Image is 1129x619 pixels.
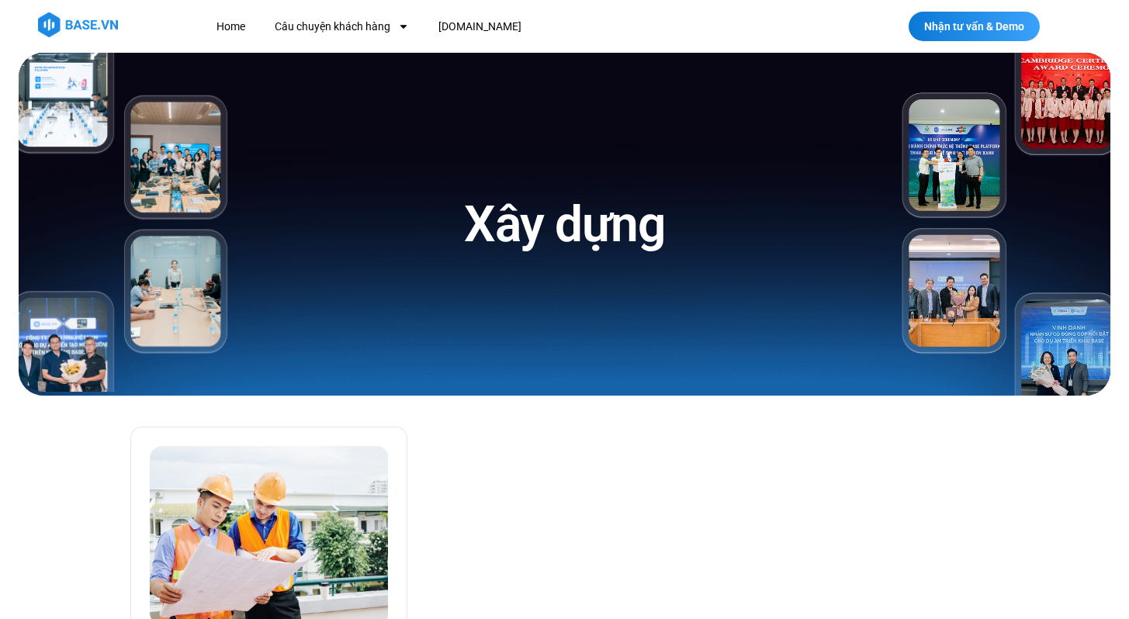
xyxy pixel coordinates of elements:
span: Nhận tư vấn & Demo [924,21,1024,32]
h1: Xây dựng [464,192,664,257]
a: Nhận tư vấn & Demo [909,12,1040,41]
a: Câu chuyện khách hàng [263,12,421,41]
nav: Menu [205,12,806,41]
a: [DOMAIN_NAME] [427,12,533,41]
a: Home [205,12,257,41]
